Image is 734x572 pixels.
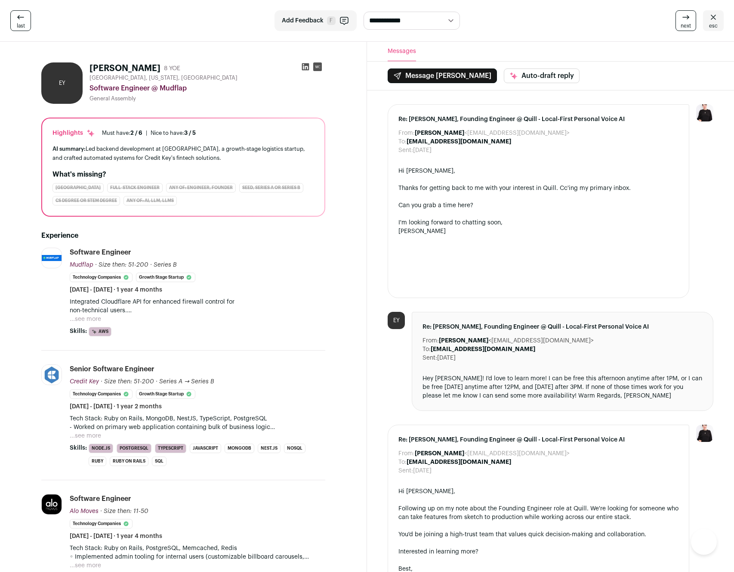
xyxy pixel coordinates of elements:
h2: What's missing? [52,169,314,180]
div: Interested in learning more? [398,547,678,556]
span: · [150,261,152,269]
span: 3 / 5 [184,130,196,136]
div: Thanks for getting back to me with your interest in Quill. Cc'ing my primary inbox. [398,184,678,193]
dt: To: [398,137,407,146]
img: 7acc0357235570c04f6b199e15a1720a4b79e8d3779605179f4f0fd2bf67b61a.jpg [42,494,62,514]
p: - Worked on primary web application containing bulk of business logic [70,423,325,432]
dd: [DATE] [413,466,432,475]
span: 2 / 6 [130,130,142,136]
div: Hey [PERSON_NAME]! I'd love to learn more! I can be free this afternoon anytime after 1PM, or I c... [423,374,703,400]
iframe: Help Scout Beacon - Open [691,529,717,555]
p: Tech Stack: Ruby on Rails, PostgreSQL, Memcached, Redis [70,544,325,553]
span: [DATE] - [DATE] · 1 year 2 months [70,402,162,411]
p: Integrated Cloudflare API for enhanced firewall control for non-technical users. [70,298,325,315]
dd: <[EMAIL_ADDRESS][DOMAIN_NAME]> [415,449,570,458]
dt: From: [398,449,415,458]
dt: Sent: [423,354,437,362]
p: Tech Stack: Ruby on Rails, MongoDB, NestJS, TypeScript, PostgreSQL [70,414,325,423]
img: 210b3fc0ece1b704701eb7c35fcce20f644ae253c7ad5a1326b3ac94b5a802f7.jpg [42,255,62,261]
div: Must have: [102,130,142,137]
span: · Size then: 11-50 [100,508,148,514]
div: EY [41,62,83,104]
div: Senior Software Engineer [70,364,154,374]
li: MongoDB [225,444,254,453]
b: [EMAIL_ADDRESS][DOMAIN_NAME] [407,459,511,465]
span: Re: [PERSON_NAME], Founding Engineer @ Quill - Local-First Personal Voice AI [423,323,703,331]
div: Seed, Series A or Series B [239,183,303,193]
span: · [156,377,157,386]
div: EY [388,312,405,329]
span: AI summary: [52,146,86,152]
div: Full-Stack Engineer [107,183,163,193]
button: Message [PERSON_NAME] [388,68,497,83]
dt: From: [423,336,439,345]
li: Technology Companies [70,389,133,399]
div: Any of: AI, LLM, LLMs [123,196,177,205]
button: Add Feedback F [274,10,357,31]
span: Skills: [70,444,87,452]
span: Credit Key [70,379,99,385]
span: I'm looking forward to chatting soon, [398,220,503,226]
div: Led backend development at [GEOGRAPHIC_DATA], a growth-stage logistics startup, and crafted autom... [52,144,314,162]
li: Technology Companies [70,273,133,282]
dd: <[EMAIL_ADDRESS][DOMAIN_NAME]> [415,129,570,137]
img: 9240684-medium_jpg [696,104,713,121]
button: Messages [388,42,416,61]
b: [EMAIL_ADDRESS][DOMAIN_NAME] [431,346,535,352]
ul: | [102,130,196,137]
a: esc [703,10,724,31]
dt: Sent: [398,466,413,475]
dt: Sent: [398,146,413,155]
li: PostgreSQL [117,444,151,453]
span: F [327,16,336,25]
h2: Experience [41,230,325,241]
span: Re: [PERSON_NAME], Founding Engineer @ Quill - Local-First Personal Voice AI [398,115,678,124]
b: [EMAIL_ADDRESS][DOMAIN_NAME] [407,139,511,145]
li: Technology Companies [70,519,133,528]
li: TypeScript [155,444,186,453]
div: Any of: Engineer, founder [166,183,236,193]
span: Series B [154,262,177,268]
li: Nest.js [258,444,281,453]
li: AWS [89,327,111,336]
div: [PERSON_NAME] [398,227,678,236]
dd: [DATE] [437,354,456,362]
span: [DATE] - [DATE] · 1 year 4 months [70,286,162,294]
span: · Size then: 51-200 [101,379,154,385]
span: [GEOGRAPHIC_DATA], [US_STATE], [GEOGRAPHIC_DATA] [89,75,237,81]
b: [PERSON_NAME] [439,338,488,344]
li: NoSQL [284,444,305,453]
li: JavaScript [190,444,221,453]
b: [PERSON_NAME] [415,130,464,136]
p: ◦ Implemented admin tooling for internal users (customizable billboard carousels, automated conte... [70,553,325,561]
span: Skills: [70,327,87,336]
a: next [675,10,696,31]
div: General Assembly [89,95,325,102]
div: Following up on my note about the Founding Engineer role at Quill. We're looking for someone who ... [398,504,678,522]
div: 8 YOE [164,64,180,73]
span: last [17,22,25,29]
li: Ruby [89,457,106,466]
span: Add Feedback [282,16,324,25]
a: Can you grab a time here? [398,202,473,208]
button: ...see more [70,315,101,323]
dd: [DATE] [413,146,432,155]
dt: To: [398,458,407,466]
li: SQL [152,457,167,466]
div: Hi [PERSON_NAME], [398,487,678,496]
div: Software Engineer [70,494,131,504]
div: You'd be joining a high-trust team that values quick decision-making and collaboration. [398,530,678,539]
span: Alo Moves [70,508,99,514]
span: next [681,22,691,29]
li: Ruby on Rails [110,457,148,466]
img: b2296cc653f411f3c04d5f0529dfa6a7973dd93a68689400fad4071f74397217.jpg [42,365,62,385]
span: Series A → Series B [159,379,214,385]
div: CS degree or STEM degree [52,196,120,205]
button: ...see more [70,432,101,440]
span: esc [709,22,718,29]
h1: [PERSON_NAME] [89,62,160,75]
div: Software Engineer @ Mudflap [89,83,325,93]
div: Hi [PERSON_NAME], [398,167,678,175]
dt: To: [423,345,431,354]
div: Highlights [52,129,95,137]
